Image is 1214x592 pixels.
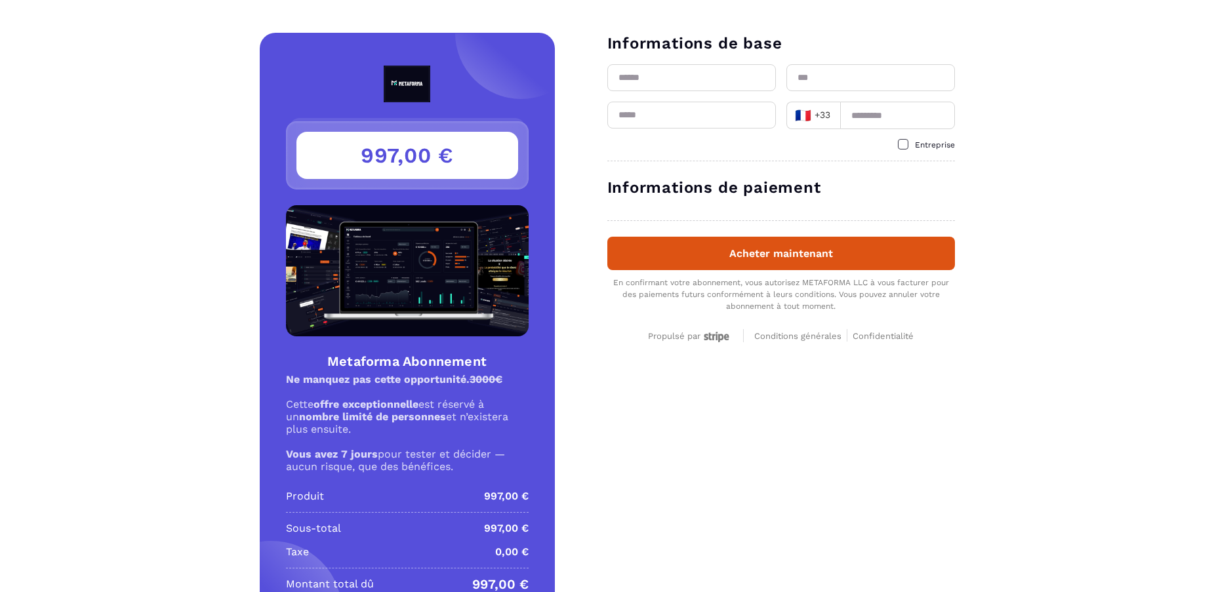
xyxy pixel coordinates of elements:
img: Product Image [286,205,529,336]
img: logo [354,66,461,102]
div: En confirmant votre abonnement, vous autorisez METAFORMA LLC à vous facturer pour des paiements f... [607,277,955,312]
span: Conditions générales [754,331,841,341]
strong: offre exceptionnelle [314,398,418,410]
h4: Metaforma Abonnement [286,352,529,370]
p: 997,00 € [484,521,529,536]
span: 🇫🇷 [795,106,811,125]
strong: Vous avez 7 jours [286,448,378,460]
span: Entreprise [915,140,955,149]
p: 997,00 € [472,576,529,592]
a: Confidentialité [853,329,914,342]
p: 997,00 € [484,488,529,504]
s: 3000€ [470,373,502,385]
strong: nombre limité de personnes [299,410,446,423]
p: pour tester et décider — aucun risque, que des bénéfices. [286,448,529,473]
button: Acheter maintenant [607,237,955,270]
h3: 997,00 € [296,132,518,179]
h3: Informations de base [607,33,955,54]
h3: Informations de paiement [607,177,955,198]
input: Search for option [834,106,836,125]
p: Sous-total [286,521,341,536]
div: Propulsé par [648,331,733,342]
a: Propulsé par [648,329,733,342]
span: +33 [794,106,831,125]
div: Search for option [786,102,840,129]
p: 0,00 € [495,544,529,560]
a: Conditions générales [754,329,847,342]
strong: Ne manquez pas cette opportunité. [286,373,502,385]
p: Cette est réservé à un et n’existera plus ensuite. [286,398,529,435]
span: Confidentialité [853,331,914,341]
p: Produit [286,488,324,504]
